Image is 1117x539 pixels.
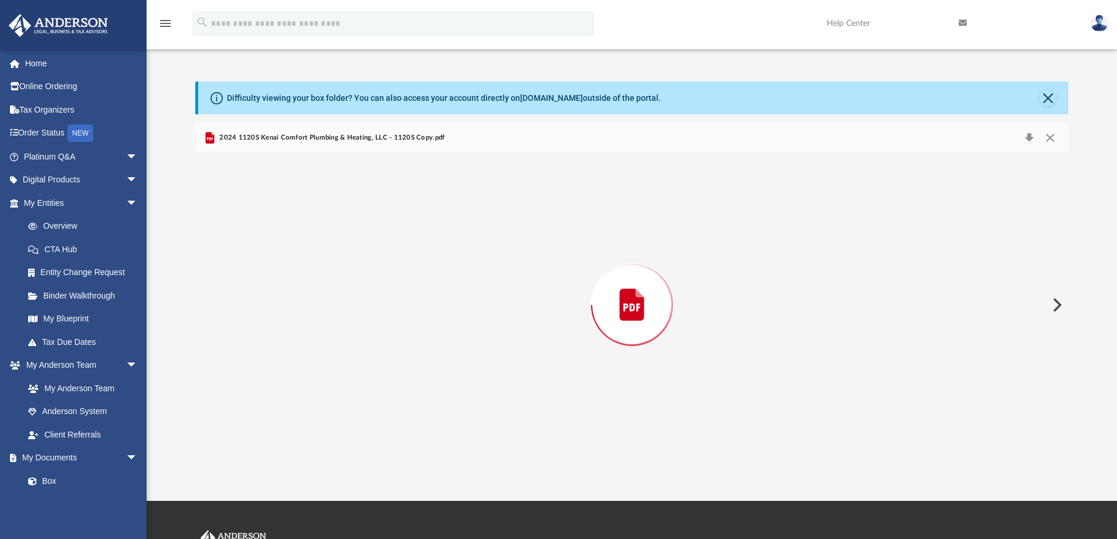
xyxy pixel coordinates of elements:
a: My Anderson Teamarrow_drop_down [8,354,150,377]
a: Client Referrals [16,423,150,446]
a: Meeting Minutes [16,493,150,516]
a: CTA Hub [16,238,155,261]
span: 2024 1120S Kenai Comfort Plumbing & Heating, LLC - 1120S Copy.pdf [217,133,444,143]
a: My Anderson Team [16,377,144,400]
img: Anderson Advisors Platinum Portal [5,14,111,37]
a: Box [16,469,144,493]
a: Tax Organizers [8,98,155,121]
button: Close [1040,90,1056,106]
a: Home [8,52,155,75]
a: Platinum Q&Aarrow_drop_down [8,145,155,168]
a: Digital Productsarrow_drop_down [8,168,155,192]
a: My Blueprint [16,307,150,331]
a: menu [158,22,172,30]
i: menu [158,16,172,30]
a: Online Ordering [8,75,155,99]
img: User Pic [1091,15,1108,32]
a: Order StatusNEW [8,121,155,145]
i: search [196,16,209,29]
a: Overview [16,215,155,238]
a: [DOMAIN_NAME] [520,93,583,103]
div: Difficulty viewing your box folder? You can also access your account directly on outside of the p... [227,92,661,104]
a: Binder Walkthrough [16,284,155,307]
div: NEW [67,124,93,142]
span: arrow_drop_down [126,446,150,470]
button: Next File [1043,289,1069,321]
a: Tax Due Dates [16,330,155,354]
button: Download [1018,130,1040,146]
a: Anderson System [16,400,150,423]
a: My Documentsarrow_drop_down [8,446,150,470]
a: Entity Change Request [16,261,155,284]
button: Close [1040,130,1061,146]
span: arrow_drop_down [126,145,150,169]
span: arrow_drop_down [126,354,150,378]
a: My Entitiesarrow_drop_down [8,191,155,215]
span: arrow_drop_down [126,191,150,215]
span: arrow_drop_down [126,168,150,192]
div: Preview [195,123,1069,456]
